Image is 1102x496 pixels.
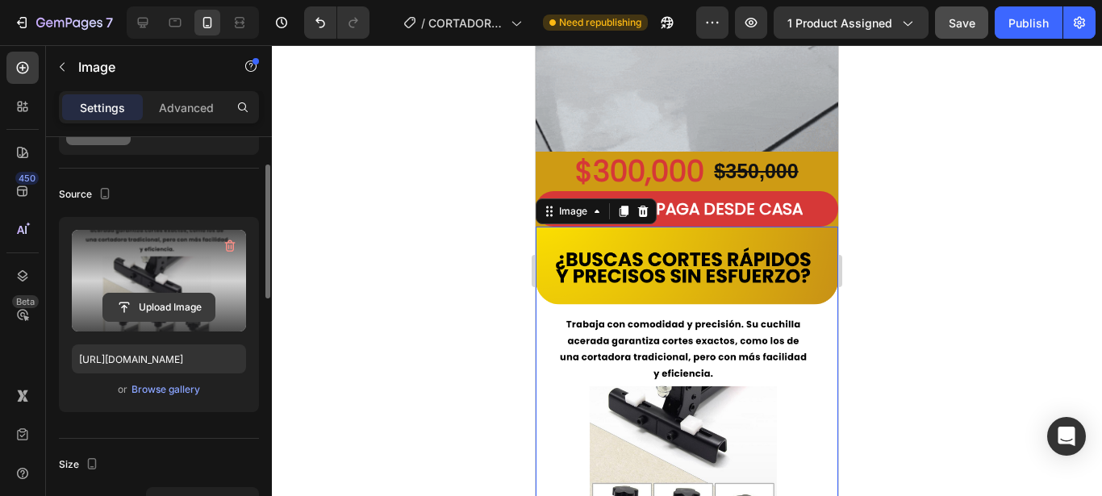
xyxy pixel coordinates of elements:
[159,99,214,116] p: Advanced
[80,99,125,116] p: Settings
[12,295,39,308] div: Beta
[102,293,215,322] button: Upload Image
[787,15,892,31] span: 1 product assigned
[106,13,113,32] p: 7
[59,184,115,206] div: Source
[421,15,425,31] span: /
[118,380,127,399] span: or
[1008,15,1049,31] div: Publish
[131,382,200,397] div: Browse gallery
[15,172,39,185] div: 450
[995,6,1062,39] button: Publish
[428,15,504,31] span: CORTADOR DE [PERSON_NAME] EN T
[536,45,838,496] iframe: Design area
[78,57,215,77] p: Image
[304,6,369,39] div: Undo/Redo
[6,6,120,39] button: 7
[131,381,201,398] button: Browse gallery
[559,15,641,30] span: Need republishing
[72,344,246,373] input: https://example.com/image.jpg
[774,6,929,39] button: 1 product assigned
[59,454,102,476] div: Size
[1047,417,1086,456] div: Open Intercom Messenger
[949,16,975,30] span: Save
[935,6,988,39] button: Save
